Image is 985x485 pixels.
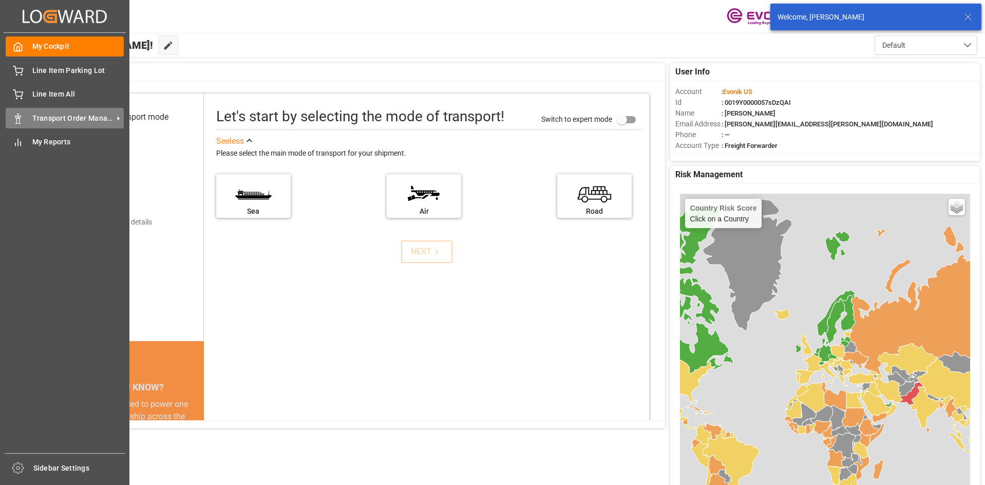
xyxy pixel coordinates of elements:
span: Default [882,40,905,51]
div: Welcome, [PERSON_NAME] [778,12,954,23]
a: Line Item Parking Lot [6,60,124,80]
span: Line Item All [32,89,124,100]
span: Transport Order Management [32,113,113,124]
span: Phone [675,129,722,140]
span: Id [675,97,722,108]
button: open menu [875,35,977,55]
button: NEXT [401,240,452,263]
a: My Cockpit [6,36,124,57]
span: Account Type [675,140,722,151]
h4: Country Risk Score [690,204,757,212]
a: Line Item All [6,84,124,104]
a: My Reports [6,132,124,152]
div: Sea [221,206,286,217]
img: Evonik-brand-mark-Deep-Purple-RGB.jpeg_1700498283.jpeg [727,8,793,26]
span: Account [675,86,722,97]
span: : 0019Y0000057sDzQAI [722,99,791,106]
div: See less [216,135,244,147]
span: User Info [675,66,710,78]
span: Name [675,108,722,119]
span: Sidebar Settings [33,463,125,474]
span: : [722,88,752,96]
div: Please select the main mode of transport for your shipment. [216,147,642,160]
div: Click on a Country [690,204,757,223]
span: : Freight Forwarder [722,142,778,150]
div: DID YOU KNOW? [55,377,204,398]
span: Line Item Parking Lot [32,65,124,76]
span: Switch to expert mode [541,115,612,123]
span: Risk Management [675,169,743,181]
span: : [PERSON_NAME] [722,109,775,117]
span: My Cockpit [32,41,124,52]
div: Let's start by selecting the mode of transport! [216,106,504,127]
a: Layers [949,199,965,215]
span: My Reports [32,137,124,147]
div: Road [562,206,627,217]
div: Air [392,206,456,217]
span: Hello [PERSON_NAME]! [43,35,153,55]
button: next slide / item [190,398,204,484]
div: NEXT [411,246,442,258]
div: The energy needed to power one large container ship across the ocean in a single day is the same ... [68,398,192,472]
span: Email Address [675,119,722,129]
span: : — [722,131,730,139]
span: Evonik US [723,88,752,96]
span: : [PERSON_NAME][EMAIL_ADDRESS][PERSON_NAME][DOMAIN_NAME] [722,120,933,128]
